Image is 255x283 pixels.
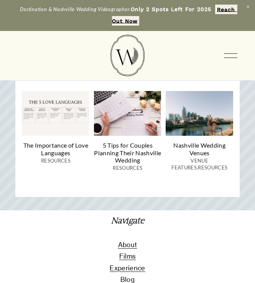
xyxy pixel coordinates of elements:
[23,141,88,156] a: The Importance of Love Languages
[118,241,137,249] span: About
[94,87,161,140] img: 5 Tips for Couples Planning Their Nashville Wedding
[22,91,89,136] a: The Importance of Love Languages
[111,215,144,226] em: Navigate
[198,164,227,171] a: RESOURCES
[118,239,137,250] a: About
[166,91,233,136] a: Nashville Wedding Venues
[94,141,161,163] a: 5 Tips for Couples Planning Their Nashville Wedding
[166,91,233,136] img: Nashville Wedding Venues
[119,250,136,262] a: Films
[119,252,136,260] span: Films
[94,91,161,136] a: 5 Tips for Couples Planning Their Nashville Wedding
[110,35,145,76] img: Wild Fern Weddings
[22,80,89,147] img: The Importance of Love Languages
[171,158,208,171] a: VENUE FEATURES
[112,6,237,24] strong: Reach Out Now
[112,5,237,26] a: Reach Out Now
[173,141,225,156] a: Nashville Wedding Venues
[110,262,145,274] a: Experience
[41,158,71,164] a: RESOURCES
[110,264,145,272] span: Experience
[166,157,233,171] span: ,
[113,165,142,171] a: RESOURCES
